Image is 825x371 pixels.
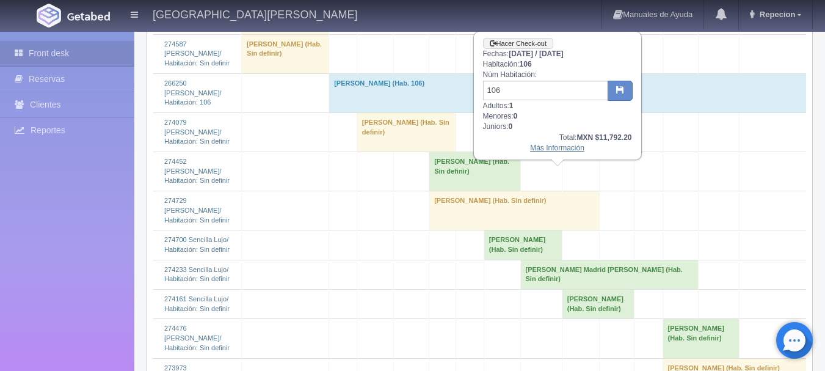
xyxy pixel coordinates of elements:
b: 0 [514,112,518,120]
td: [PERSON_NAME] (Hab. Sin definir) [429,152,520,191]
span: Repecion [757,10,796,19]
a: 266250 [PERSON_NAME]/Habitación: 106 [164,79,222,106]
div: Total: [483,133,632,143]
td: [PERSON_NAME] (Hab. Sin definir) [663,319,740,358]
div: Fechas: Habitación: Núm Habitación: Adultos: Menores: Juniors: [474,32,641,159]
img: Getabed [67,12,110,21]
a: 274700 Sencilla Lujo/Habitación: Sin definir [164,236,230,253]
a: 274476 [PERSON_NAME]/Habitación: Sin definir [164,325,230,351]
input: Sin definir [483,81,608,100]
td: [PERSON_NAME] Madrid [PERSON_NAME] (Hab. Sin definir) [520,260,698,289]
b: MXN $11,792.20 [576,133,631,142]
td: [PERSON_NAME] (Hab. Sin definir) [562,290,634,319]
td: [PERSON_NAME] (Hab. 106) [329,73,806,112]
a: Hacer Check-out [483,38,554,50]
b: [DATE] / [DATE] [509,50,564,58]
td: [PERSON_NAME] (Hab. Sin definir) [429,191,600,230]
a: 274587 [PERSON_NAME]/Habitación: Sin definir [164,40,230,67]
a: 274729 [PERSON_NAME]/Habitación: Sin definir [164,197,230,223]
b: 1 [509,101,514,110]
b: 0 [509,122,513,131]
a: 274233 Sencilla Lujo/Habitación: Sin definir [164,266,230,283]
td: [PERSON_NAME] (Hab. Sin definir) [484,230,562,260]
img: Getabed [37,4,61,28]
td: [PERSON_NAME] (Hab. Sin definir) [242,34,329,73]
b: 106 [520,60,532,68]
a: Más Información [530,144,584,152]
a: 274079 [PERSON_NAME]/Habitación: Sin definir [164,119,230,145]
a: 274452 [PERSON_NAME]/Habitación: Sin definir [164,158,230,184]
td: [PERSON_NAME] (Hab. Sin definir) [357,112,456,152]
a: 274161 Sencilla Lujo/Habitación: Sin definir [164,295,230,312]
h4: [GEOGRAPHIC_DATA][PERSON_NAME] [153,6,357,21]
